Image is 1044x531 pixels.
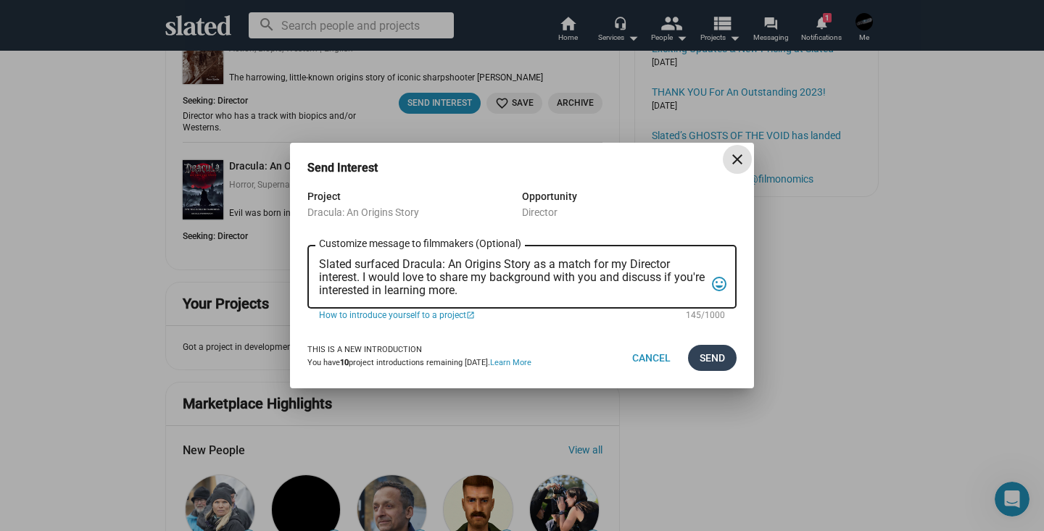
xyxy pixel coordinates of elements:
mat-icon: close [729,151,746,168]
div: Project [307,188,522,205]
mat-hint: 145/1000 [686,310,725,322]
button: Send [688,345,737,371]
strong: This is a new introduction [307,345,422,354]
div: Director [522,205,737,219]
mat-icon: open_in_new [466,310,475,322]
div: Opportunity [522,188,737,205]
span: Cancel [632,345,671,371]
button: Cancel [621,345,682,371]
a: How to introduce yourself to a project [319,309,676,322]
div: You have project introductions remaining [DATE]. [307,358,531,369]
div: Dracula: An Origins Story [307,205,522,219]
span: Send [700,345,725,371]
mat-icon: tag_faces [710,273,728,296]
a: Learn More [490,358,531,367]
b: 10 [340,358,349,367]
h3: Send Interest [307,160,398,175]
